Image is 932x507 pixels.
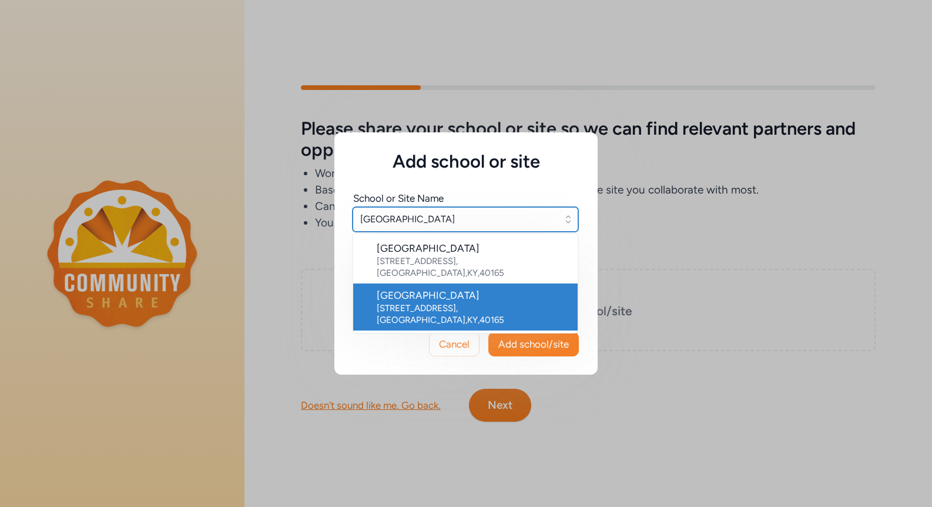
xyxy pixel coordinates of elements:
[353,151,579,172] h5: Add school or site
[498,337,569,351] span: Add school/site
[377,302,568,326] div: [STREET_ADDRESS] , [GEOGRAPHIC_DATA] , KY , 40165
[429,332,480,356] button: Cancel
[439,337,470,351] span: Cancel
[377,255,568,279] div: [STREET_ADDRESS] , [GEOGRAPHIC_DATA] , KY , 40165
[353,207,578,232] input: Enter school name...
[377,288,568,302] div: [GEOGRAPHIC_DATA]
[488,332,579,356] button: Add school/site
[353,191,444,205] div: School or Site Name
[377,241,568,255] div: [GEOGRAPHIC_DATA]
